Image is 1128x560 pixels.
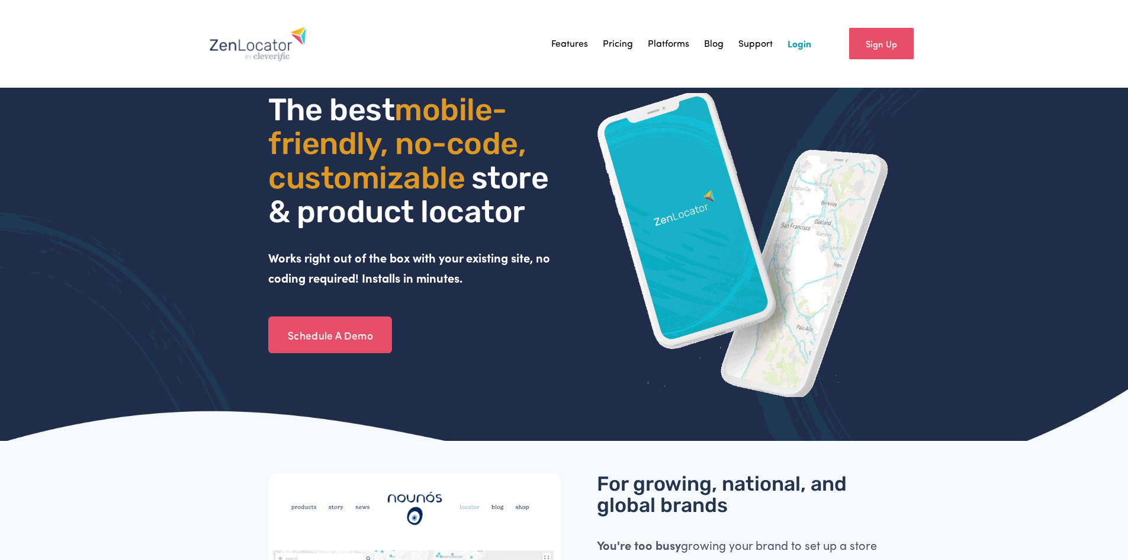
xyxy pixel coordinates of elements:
[788,35,811,53] a: Login
[268,159,555,230] span: store & product locator
[268,91,394,128] span: The best
[648,35,689,53] a: Platforms
[597,93,889,397] img: ZenLocator phone mockup gif
[603,35,633,53] a: Pricing
[268,249,553,286] strong: Works right out of the box with your existing site, no coding required! Installs in minutes.
[268,316,392,353] a: Schedule A Demo
[597,472,851,517] span: For growing, national, and global brands
[209,26,307,62] img: Zenlocator
[738,35,773,53] a: Support
[704,35,724,53] a: Blog
[849,28,914,59] a: Sign Up
[268,91,532,196] span: mobile- friendly, no-code, customizable
[551,35,588,53] a: Features
[597,537,681,553] strong: You're too busy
